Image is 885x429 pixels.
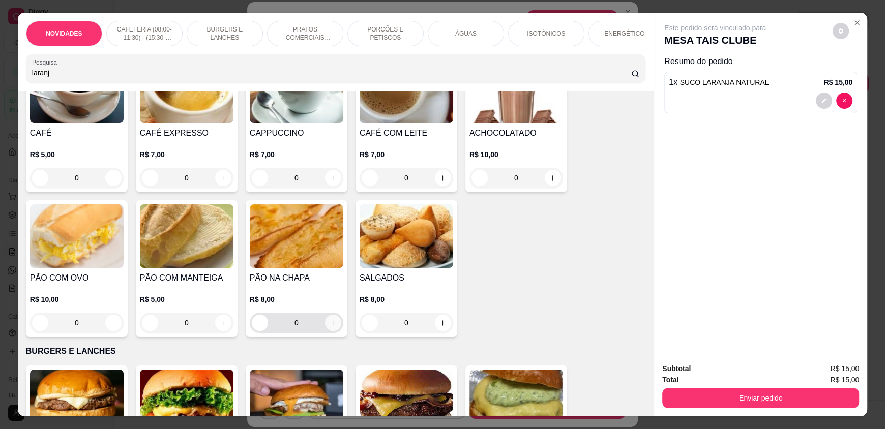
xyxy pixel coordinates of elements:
[250,127,343,139] h4: CAPPUCCINO
[140,59,233,123] img: product-image
[276,25,335,42] p: PRATOS COMERCIAIS (11:30-15:30)
[471,170,488,186] button: decrease-product-quantity
[115,25,174,42] p: CAFETERIA (08:00-11:30) - (15:30-18:00)
[250,272,343,284] h4: PÃO NA CHAPA
[604,29,648,38] p: ENERGÉTICOS
[360,294,453,304] p: R$ 8,00
[362,170,378,186] button: decrease-product-quantity
[250,294,343,304] p: R$ 8,00
[545,170,561,186] button: increase-product-quantity
[32,315,48,331] button: decrease-product-quantity
[140,272,233,284] h4: PÃO COM MANTEIGA
[680,78,769,86] span: SUCO LARANJA NATURAL
[435,315,451,331] button: increase-product-quantity
[32,170,48,186] button: decrease-product-quantity
[252,315,268,331] button: decrease-product-quantity
[360,127,453,139] h4: CAFÉ COM LEITE
[195,25,254,42] p: BURGERS E LANCHES
[669,76,769,88] p: 1 x
[830,363,859,374] span: R$ 15,00
[664,23,766,33] p: Este pedido será vinculado para
[469,127,563,139] h4: ACHOCOLATADO
[662,376,678,384] strong: Total
[142,170,158,186] button: decrease-product-quantity
[30,127,124,139] h4: CAFÉ
[816,93,832,109] button: decrease-product-quantity
[356,25,415,42] p: PORÇÕES E PETISCOS
[833,23,849,39] button: decrease-product-quantity
[215,170,231,186] button: increase-product-quantity
[250,59,343,123] img: product-image
[140,204,233,268] img: product-image
[30,272,124,284] h4: PÃO COM OVO
[140,127,233,139] h4: CAFÉ EXPRESSO
[455,29,477,38] p: ÁGUAS
[30,59,124,123] img: product-image
[664,33,766,47] p: MESA TAIS CLUBE
[469,59,563,123] img: product-image
[469,149,563,160] p: R$ 10,00
[140,149,233,160] p: R$ 7,00
[360,149,453,160] p: R$ 7,00
[435,170,451,186] button: increase-product-quantity
[26,345,645,357] p: BURGERS E LANCHES
[360,272,453,284] h4: SALGADOS
[325,170,341,186] button: increase-product-quantity
[32,58,61,67] label: Pesquisa
[823,77,852,87] p: R$ 15,00
[830,374,859,385] span: R$ 15,00
[105,170,122,186] button: increase-product-quantity
[142,315,158,331] button: decrease-product-quantity
[662,364,691,373] strong: Subtotal
[360,204,453,268] img: product-image
[527,29,565,38] p: ISOTÔNICOS
[30,294,124,304] p: R$ 10,00
[360,59,453,123] img: product-image
[664,55,857,68] p: Resumo do pedido
[325,315,341,331] button: increase-product-quantity
[849,15,865,31] button: Close
[30,204,124,268] img: product-image
[105,315,122,331] button: increase-product-quantity
[362,315,378,331] button: decrease-product-quantity
[140,294,233,304] p: R$ 5,00
[250,149,343,160] p: R$ 7,00
[46,29,82,38] p: NOVIDADES
[662,388,859,408] button: Enviar pedido
[252,170,268,186] button: decrease-product-quantity
[32,68,632,78] input: Pesquisa
[30,149,124,160] p: R$ 5,00
[250,204,343,268] img: product-image
[836,93,852,109] button: decrease-product-quantity
[215,315,231,331] button: increase-product-quantity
